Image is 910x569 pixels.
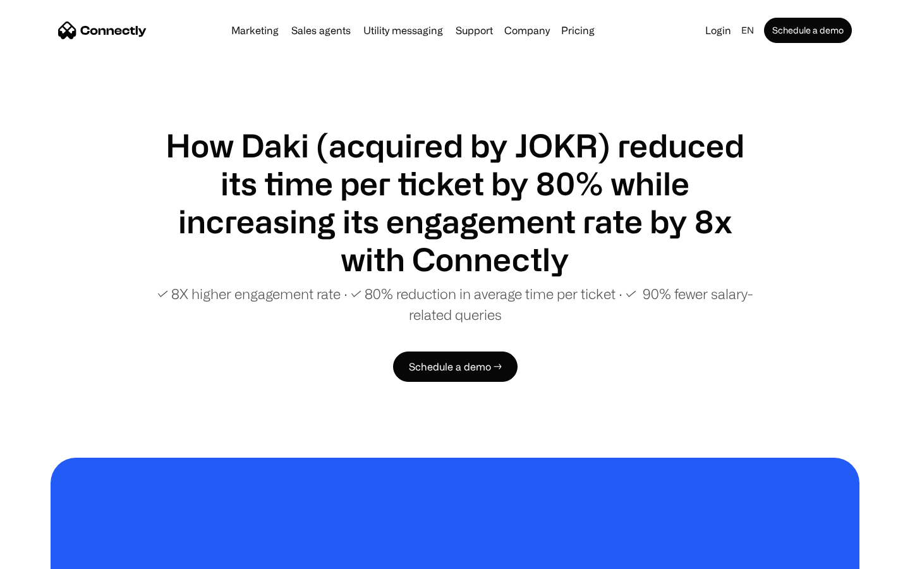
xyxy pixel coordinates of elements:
[226,25,284,35] a: Marketing
[393,352,518,382] a: Schedule a demo →
[286,25,356,35] a: Sales agents
[700,21,736,39] a: Login
[451,25,498,35] a: Support
[556,25,600,35] a: Pricing
[358,25,448,35] a: Utility messaging
[152,283,758,325] p: ✓ 8X higher engagement rate ∙ ✓ 80% reduction in average time per ticket ∙ ✓ 90% fewer salary-rel...
[152,126,758,278] h1: How Daki (acquired by JOKR) reduced its time per ticket by 80% while increasing its engagement ra...
[741,21,754,39] div: en
[13,546,76,565] aside: Language selected: English
[504,21,550,39] div: Company
[764,18,852,43] a: Schedule a demo
[25,547,76,565] ul: Language list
